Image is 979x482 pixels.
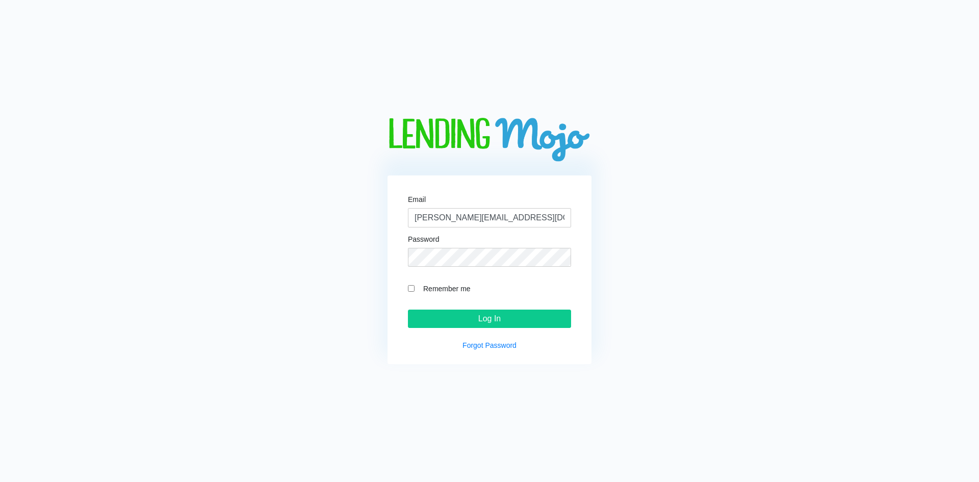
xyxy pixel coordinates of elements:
input: Log In [408,310,571,328]
label: Remember me [418,283,571,294]
label: Email [408,196,426,203]
a: Forgot Password [462,341,517,349]
label: Password [408,236,439,243]
img: logo-big.png [388,118,591,163]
